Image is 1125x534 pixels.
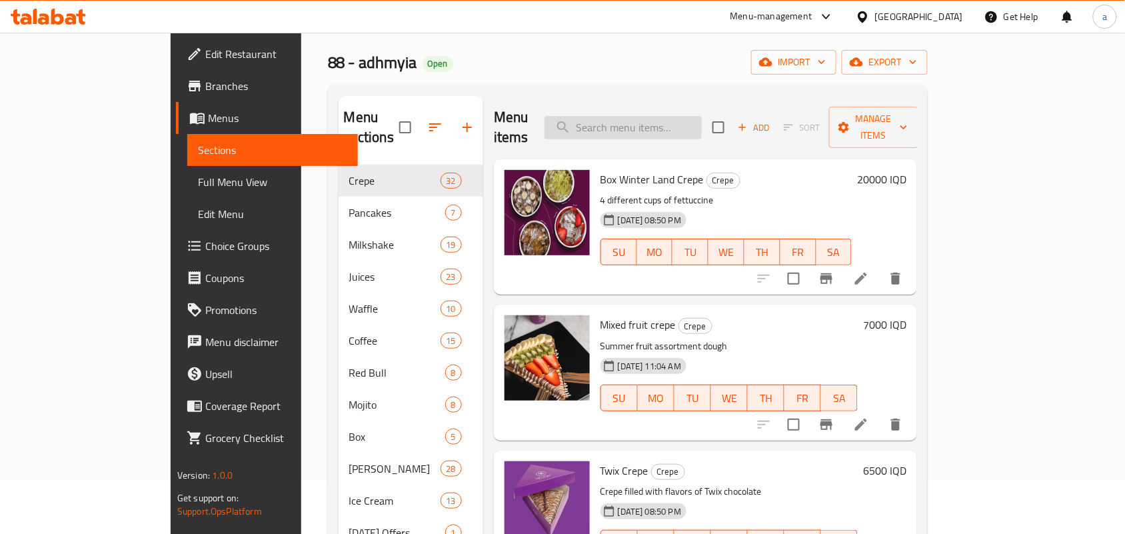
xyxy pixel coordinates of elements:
[600,239,637,265] button: SU
[441,493,462,509] div: items
[176,422,359,454] a: Grocery Checklist
[780,411,808,439] span: Select to update
[750,243,775,262] span: TH
[775,117,829,138] span: Select section first
[842,50,928,75] button: export
[816,239,852,265] button: SA
[810,263,842,295] button: Branch-specific-item
[600,483,858,500] p: Crepe filled with flavors of Twix chocolate
[177,503,262,520] a: Support.OpsPlatform
[708,239,744,265] button: WE
[880,409,912,441] button: delete
[441,239,461,251] span: 19
[606,389,632,408] span: SU
[339,485,483,517] div: Ice Cream13
[349,301,441,317] div: Waffle
[790,389,816,408] span: FR
[441,335,461,347] span: 15
[678,318,712,334] div: Crepe
[707,173,740,188] span: Crepe
[451,111,483,143] button: Add section
[494,107,529,147] h2: Menu items
[446,207,461,219] span: 7
[349,429,445,445] span: Box
[339,357,483,389] div: Red Bull8
[349,237,441,253] span: Milkshake
[176,230,359,262] a: Choice Groups
[441,461,462,477] div: items
[176,390,359,422] a: Coverage Report
[349,333,441,349] span: Coffee
[651,464,685,480] div: Crepe
[600,461,648,481] span: Twix Crepe
[1102,9,1107,24] span: a
[176,294,359,326] a: Promotions
[441,463,461,475] span: 28
[638,385,674,411] button: MO
[643,389,669,408] span: MO
[730,9,812,25] div: Menu-management
[822,243,847,262] span: SA
[177,467,210,484] span: Version:
[177,489,239,507] span: Get support on:
[780,265,808,293] span: Select to update
[339,453,483,485] div: [PERSON_NAME]28
[706,173,740,189] div: Crepe
[349,493,441,509] span: Ice Cream
[863,461,906,480] h6: 6500 IQD
[853,271,869,287] a: Edit menu item
[875,9,963,24] div: [GEOGRAPHIC_DATA]
[349,205,445,221] span: Pancakes
[205,238,348,254] span: Choice Groups
[176,102,359,134] a: Menus
[212,467,233,484] span: 1.0.0
[349,461,441,477] span: [PERSON_NAME]
[205,334,348,350] span: Menu disclaimer
[423,58,453,69] span: Open
[637,239,673,265] button: MO
[505,170,590,255] img: Box Winter Land Crepe
[445,365,462,381] div: items
[423,56,453,72] div: Open
[829,107,918,148] button: Manage items
[600,315,676,335] span: Mixed fruit crepe
[391,113,419,141] span: Select all sections
[349,397,445,413] div: Mojito
[349,269,441,285] span: Juices
[840,111,908,144] span: Manage items
[612,214,686,227] span: [DATE] 08:50 PM
[328,47,417,77] span: 88 - adhmyia
[349,173,441,189] div: Crepe
[339,261,483,293] div: Juices23
[674,385,711,411] button: TU
[857,170,906,189] h6: 20000 IQD
[205,46,348,62] span: Edit Restaurant
[205,78,348,94] span: Branches
[704,113,732,141] span: Select section
[176,70,359,102] a: Branches
[678,243,703,262] span: TU
[600,338,858,355] p: Summer fruit assortment dough
[441,303,461,315] span: 10
[205,430,348,446] span: Grocery Checklist
[744,239,780,265] button: TH
[863,315,906,334] h6: 7000 IQD
[612,360,686,373] span: [DATE] 11:04 AM
[441,495,461,507] span: 13
[600,192,852,209] p: 4 different cups of fettuccine
[344,107,399,147] h2: Menu sections
[339,421,483,453] div: Box5
[505,315,590,401] img: Mixed fruit crepe
[821,385,858,411] button: SA
[612,505,686,518] span: [DATE] 08:50 PM
[349,365,445,381] div: Red Bull
[441,173,462,189] div: items
[441,269,462,285] div: items
[198,142,348,158] span: Sections
[339,293,483,325] div: Waffle10
[606,243,632,262] span: SU
[205,366,348,382] span: Upsell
